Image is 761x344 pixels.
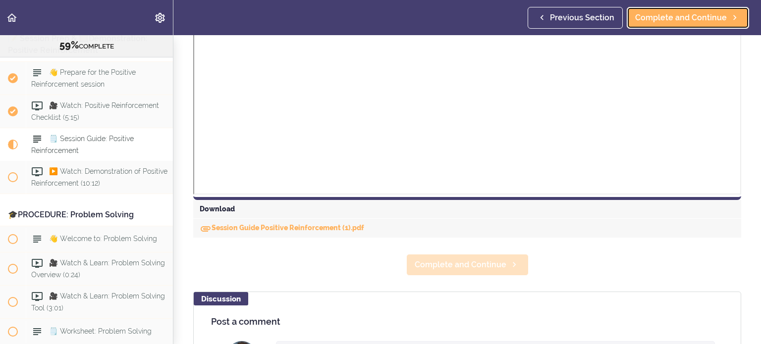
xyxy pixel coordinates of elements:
[154,12,166,24] svg: Settings Menu
[200,224,364,232] a: DownloadSession Guide Positive Reinforcement (1).pdf
[59,39,79,51] span: 59%
[194,292,248,305] div: Discussion
[31,69,136,88] span: 👋 Prepare for the Positive Reinforcement session
[406,254,529,276] a: Complete and Continue
[49,235,157,243] span: 👋 Welcome to: Problem Solving
[31,135,134,154] span: 🗒️ Session Guide: Positive Reinforcement
[31,168,167,187] span: ▶️ Watch: Demonstration of Positive Reinforcement (10:12)
[31,259,165,279] span: 🎥 Watch & Learn: Problem Solving Overview (0:24)
[415,259,506,271] span: Complete and Continue
[550,12,614,24] span: Previous Section
[211,317,723,327] h4: Post a comment
[193,200,741,219] div: Download
[49,327,152,335] span: 🗒️ Worksheet: Problem Solving
[528,7,623,29] a: Previous Section
[6,12,18,24] svg: Back to course curriculum
[627,7,749,29] a: Complete and Continue
[12,39,161,52] div: COMPLETE
[635,12,727,24] span: Complete and Continue
[31,102,159,121] span: 🎥 Watch: Positive Reinforcement Checklist (5:15)
[200,223,212,235] svg: Download
[31,293,165,312] span: 🎥 Watch & Learn: Problem Solving Tool (3:01)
